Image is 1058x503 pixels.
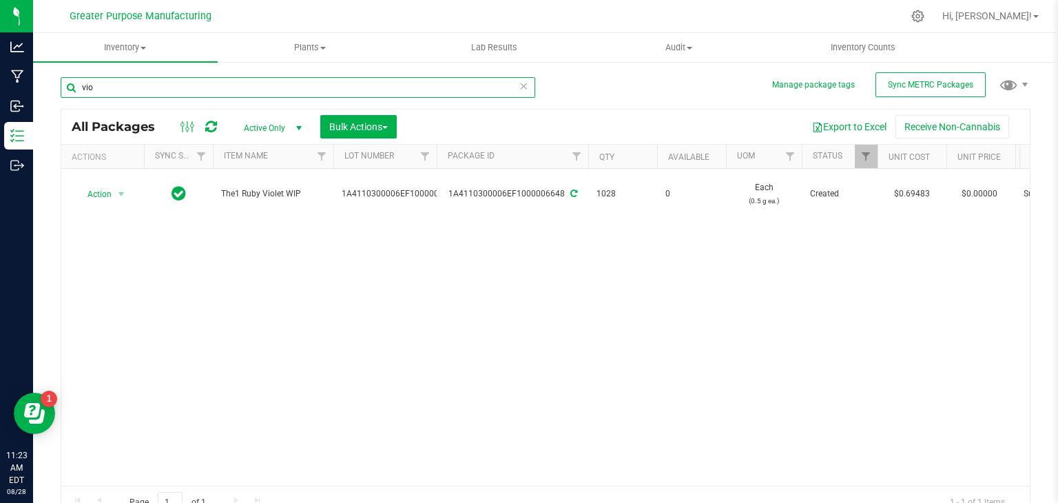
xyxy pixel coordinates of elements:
p: (0.5 g ea.) [734,194,793,207]
span: 1A4110300006EF1000006648 [342,187,458,201]
button: Sync METRC Packages [875,72,986,97]
span: In Sync [172,184,186,203]
a: Filter [566,145,588,168]
span: The1 Ruby Violet WIP [221,187,325,201]
inline-svg: Manufacturing [10,70,24,83]
a: Plants [218,33,402,62]
span: Created [810,187,869,201]
a: Filter [190,145,213,168]
td: $0.69483 [878,169,946,220]
a: Lot Number [344,151,394,161]
div: 1A4110300006EF1000006648 [435,187,590,201]
a: Package ID [448,151,495,161]
a: Inventory Counts [771,33,955,62]
span: All Packages [72,119,169,134]
a: Status [813,151,842,161]
a: Unit Cost [889,152,930,162]
a: Filter [855,145,878,168]
button: Manage package tags [772,79,855,91]
inline-svg: Inventory [10,129,24,143]
a: Inventory [33,33,218,62]
span: Each [734,181,793,207]
div: Actions [72,152,138,162]
span: Inventory [33,41,218,54]
span: Sync from Compliance System [568,189,577,198]
a: Sync Status [155,151,208,161]
span: Audit [587,41,770,54]
span: Sync METRC Packages [888,80,973,90]
a: Filter [414,145,437,168]
span: Greater Purpose Manufacturing [70,10,211,22]
span: Bulk Actions [329,121,388,132]
a: UOM [737,151,755,161]
a: Filter [311,145,333,168]
a: Available [668,152,709,162]
a: Filter [779,145,802,168]
span: 1028 [597,187,649,201]
iframe: Resource center [14,393,55,434]
span: 0 [665,187,718,201]
div: Manage settings [909,10,926,23]
a: Audit [586,33,771,62]
button: Export to Excel [803,115,895,138]
span: Lab Results [453,41,536,54]
button: Bulk Actions [320,115,397,138]
a: Qty [599,152,614,162]
a: Unit Price [957,152,1001,162]
span: Clear [519,77,528,95]
iframe: Resource center unread badge [41,391,57,407]
span: $0.00000 [955,184,1004,204]
span: Action [75,185,112,204]
input: Search Package ID, Item Name, SKU, Lot or Part Number... [61,77,535,98]
button: Receive Non-Cannabis [895,115,1009,138]
p: 08/28 [6,486,27,497]
a: Lab Results [402,33,587,62]
span: Inventory Counts [812,41,914,54]
inline-svg: Outbound [10,158,24,172]
inline-svg: Analytics [10,40,24,54]
inline-svg: Inbound [10,99,24,113]
p: 11:23 AM EDT [6,449,27,486]
span: Hi, [PERSON_NAME]! [942,10,1032,21]
span: Plants [218,41,402,54]
a: Item Name [224,151,268,161]
span: select [113,185,130,204]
